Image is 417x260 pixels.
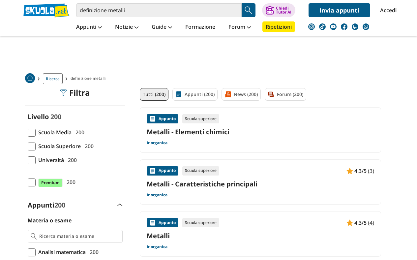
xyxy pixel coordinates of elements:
a: Accedi [380,3,394,17]
a: Invia appunti [309,3,370,17]
a: Ripetizioni [262,21,295,32]
a: News (200) [222,88,261,101]
span: 200 [64,178,75,186]
a: Formazione [184,21,217,33]
img: facebook [341,23,347,30]
input: Ricerca materia o esame [39,233,119,240]
img: Home [25,73,35,83]
input: Cerca appunti, riassunti o versioni [76,3,242,17]
a: Tutti (200) [140,88,168,101]
span: (4) [368,218,374,227]
span: 200 [73,128,84,137]
img: Ricerca materia o esame [31,233,37,240]
div: Appunto [147,114,178,123]
img: instagram [308,23,315,30]
img: Appunti contenuto [149,168,156,174]
img: Appunti contenuto [346,219,353,226]
span: Università [36,156,64,164]
label: Appunti [28,201,65,210]
span: 4.3/5 [354,218,367,227]
span: (3) [368,167,374,175]
span: Scuola Media [36,128,72,137]
a: Home [25,73,35,84]
a: Inorganica [147,192,167,198]
div: Chiedi Tutor AI [276,6,291,14]
img: News filtro contenuto [224,91,231,98]
a: Inorganica [147,140,167,146]
img: Filtra filtri mobile [60,89,67,96]
a: Metalli [147,231,374,240]
div: Appunto [147,218,178,227]
span: 200 [65,156,77,164]
div: Filtra [60,88,90,97]
a: Forum (200) [265,88,306,101]
span: 200 [82,142,94,150]
img: youtube [330,23,337,30]
img: Appunti contenuto [149,219,156,226]
div: Appunto [147,166,178,176]
a: Metalli - Caratteristiche principali [147,179,374,188]
button: ChiediTutor AI [262,3,295,17]
button: Search Button [242,3,255,17]
a: Appunti [74,21,104,33]
span: 200 [87,248,99,256]
img: WhatsApp [363,23,369,30]
img: Appunti contenuto [346,168,353,174]
img: tiktok [319,23,326,30]
img: Appunti contenuto [149,115,156,122]
img: Apri e chiudi sezione [117,204,123,206]
a: Appunti (200) [172,88,218,101]
span: Scuola Superiore [36,142,81,150]
span: Analisi matematica [36,248,86,256]
label: Materia o esame [28,217,72,224]
img: Forum filtro contenuto [268,91,274,98]
a: Metalli - Elementi chimici [147,127,374,136]
div: Scuola superiore [182,218,219,227]
div: Scuola superiore [182,114,219,123]
a: Ricerca [43,73,63,84]
span: Premium [38,179,63,187]
img: Cerca appunti, riassunti o versioni [244,5,253,15]
a: Inorganica [147,244,167,249]
span: 200 [54,201,65,210]
img: Appunti filtro contenuto [175,91,182,98]
span: 4.3/5 [354,167,367,175]
img: twitch [352,23,358,30]
span: 200 [50,112,61,121]
a: Forum [227,21,253,33]
a: Notizie [113,21,140,33]
div: Scuola superiore [182,166,219,176]
a: Guide [150,21,174,33]
span: definizione metalli [71,73,108,84]
label: Livello [28,112,49,121]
